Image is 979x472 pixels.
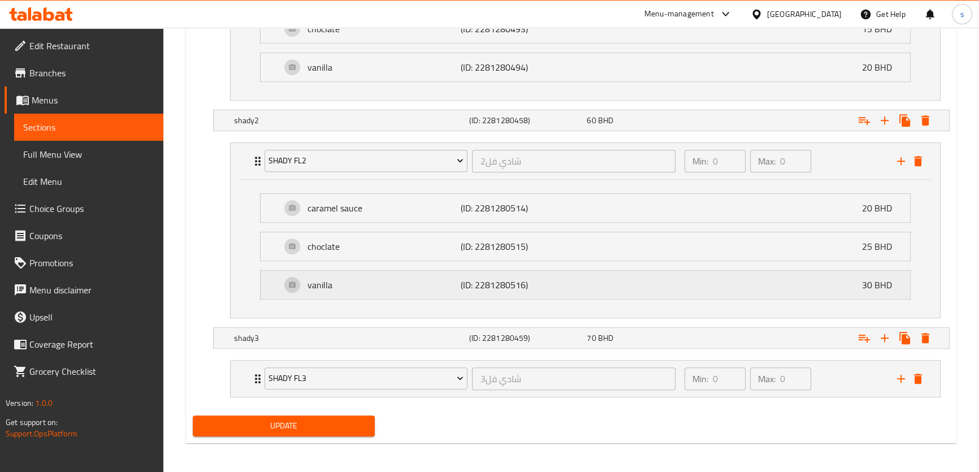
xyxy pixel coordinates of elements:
a: Promotions [5,249,163,276]
p: 20 BHD [862,201,901,215]
span: shady fl3 [268,371,463,386]
a: Edit Restaurant [5,32,163,59]
h5: shady2 [234,115,465,126]
p: Min: [692,372,708,386]
button: Add new choice [874,328,895,348]
span: Update [202,419,366,433]
button: Clone new choice [895,110,915,131]
p: Max: [758,154,776,168]
a: Coupons [5,222,163,249]
span: Edit Restaurant [29,39,154,53]
a: Support.OpsPlatform [6,426,77,441]
li: ExpandExpandExpandExpand [221,138,950,323]
div: Expand [231,361,940,397]
span: 1.0.0 [35,396,53,410]
button: Add choice group [854,328,874,348]
span: 70 [587,331,596,345]
button: add [893,370,909,387]
a: Menu disclaimer [5,276,163,304]
a: Upsell [5,304,163,331]
a: Full Menu View [14,141,163,168]
p: caramel sauce [307,201,461,215]
a: Menus [5,86,163,114]
button: Clone new choice [895,328,915,348]
p: (ID: 2281280514) [461,201,563,215]
span: Full Menu View [23,148,154,161]
button: delete [909,153,926,170]
div: Expand [214,110,949,131]
div: Expand [231,143,940,179]
span: Coverage Report [29,337,154,351]
h5: (ID: 2281280458) [469,115,582,126]
p: vanilla [307,60,461,74]
span: s [960,8,964,20]
p: choclate [307,240,461,253]
div: Expand [261,232,910,261]
a: Coverage Report [5,331,163,358]
a: Branches [5,59,163,86]
div: Expand [261,53,910,81]
p: Max: [758,372,776,386]
span: BHD [598,331,613,345]
button: Add new choice [874,110,895,131]
span: Version: [6,396,33,410]
p: (ID: 2281280516) [461,278,563,292]
a: Grocery Checklist [5,358,163,385]
span: 60 [587,113,596,128]
div: [GEOGRAPHIC_DATA] [767,8,842,20]
p: Min: [692,154,708,168]
p: vanilla [307,278,461,292]
span: Branches [29,66,154,80]
p: 15 BHD [862,22,901,36]
span: Promotions [29,256,154,270]
p: 25 BHD [862,240,901,253]
span: Menus [32,93,154,107]
span: Choice Groups [29,202,154,215]
p: 20 BHD [862,60,901,74]
span: Coupons [29,229,154,243]
span: Menu disclaimer [29,283,154,297]
li: Expand [221,356,950,402]
div: Menu-management [644,7,714,21]
span: Grocery Checklist [29,365,154,378]
span: Upsell [29,310,154,324]
h5: (ID: 2281280459) [469,332,582,344]
p: (ID: 2281280494) [461,60,563,74]
div: Expand [261,271,910,299]
div: Expand [214,328,949,348]
div: Expand [261,194,910,222]
p: 30 BHD [862,278,901,292]
button: Delete shady2 [915,110,935,131]
button: shady fl2 [265,150,468,172]
p: (ID: 2281280515) [461,240,563,253]
a: Edit Menu [14,168,163,195]
button: Delete shady3 [915,328,935,348]
a: Sections [14,114,163,141]
div: Expand [261,15,910,43]
span: Edit Menu [23,175,154,188]
span: Get support on: [6,415,58,430]
span: shady fl2 [268,154,463,168]
h5: shady3 [234,332,465,344]
a: Choice Groups [5,195,163,222]
button: shady fl3 [265,367,468,390]
p: choclate [307,22,461,36]
button: delete [909,370,926,387]
span: Sections [23,120,154,134]
button: Update [193,415,375,436]
button: add [893,153,909,170]
button: Add choice group [854,110,874,131]
p: (ID: 2281280493) [461,22,563,36]
span: BHD [598,113,613,128]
